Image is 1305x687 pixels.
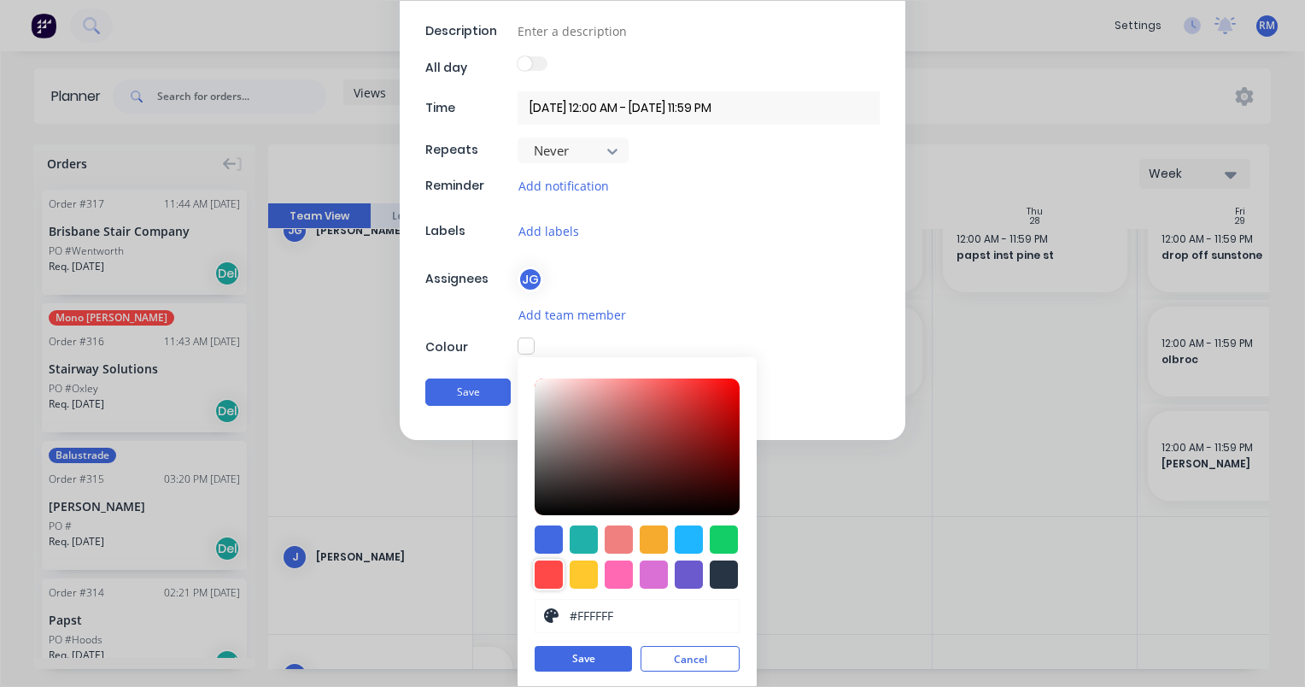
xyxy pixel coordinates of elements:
[570,526,598,554] div: #20b2aa
[641,646,740,672] button: Cancel
[535,526,563,554] div: #4169e1
[518,221,580,241] button: Add labels
[518,18,880,44] input: Enter a description
[535,561,563,589] div: #ff4949
[640,526,668,554] div: #f6ab2f
[710,561,738,589] div: #273444
[425,222,513,240] div: Labels
[570,561,598,589] div: #ffc82c
[605,526,633,554] div: #f08080
[605,561,633,589] div: #ff69b4
[425,338,513,356] div: Colour
[640,561,668,589] div: #da70d6
[675,526,703,554] div: #1fb6ff
[518,305,627,325] button: Add team member
[425,270,513,288] div: Assignees
[710,526,738,554] div: #13ce66
[425,59,513,77] div: All day
[425,99,513,117] div: Time
[675,561,703,589] div: #6a5acd
[425,177,513,195] div: Reminder
[425,379,511,406] button: Save
[425,22,513,40] div: Description
[535,646,632,672] button: Save
[518,267,543,292] div: JG
[518,176,610,196] button: Add notification
[425,141,513,159] div: Repeats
